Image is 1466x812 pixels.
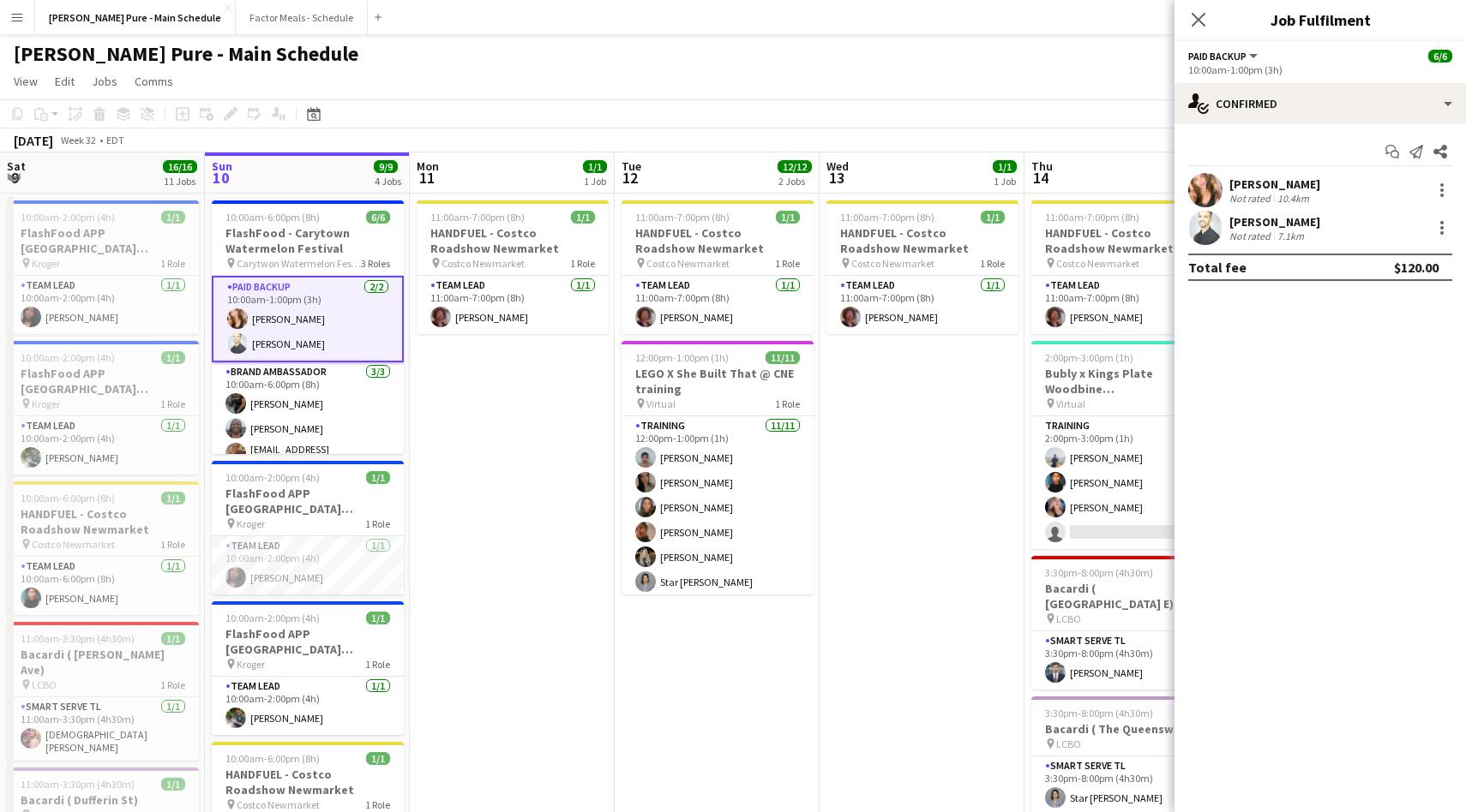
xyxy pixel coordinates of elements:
[212,158,232,174] span: Sun
[92,74,117,89] span: Jobs
[1175,9,1466,31] h3: Job Fulfilment
[1229,176,1320,192] div: [PERSON_NAME]
[161,778,185,791] span: 1/1
[7,225,199,256] h3: FlashFood APP [GEOGRAPHIC_DATA] [GEOGRAPHIC_DATA][US_STATE] #510
[1188,50,1260,63] button: Paid Backup
[35,1,236,34] button: [PERSON_NAME] Pure - Main Schedule
[160,397,185,410] span: 1 Role
[981,211,1005,224] span: 1/1
[21,351,115,364] span: 10:00am-2:00pm (4h)
[85,70,124,93] a: Jobs
[161,351,185,364] span: 1/1
[212,461,404,594] div: 10:00am-2:00pm (4h)1/1FlashFood APP [GEOGRAPHIC_DATA] [GEOGRAPHIC_DATA][US_STATE] #515 Kroger1 Ro...
[622,416,814,723] app-card-role: Training11/1112:00pm-1:00pm (1h)[PERSON_NAME][PERSON_NAME][PERSON_NAME][PERSON_NAME][PERSON_NAME]...
[237,517,265,530] span: Kroger
[14,41,358,67] h1: [PERSON_NAME] Pure - Main Schedule
[646,397,676,410] span: Virtual
[14,132,53,149] div: [DATE]
[635,351,729,364] span: 12:00pm-1:00pm (1h)
[622,366,814,397] h3: LEGO X She Built That @ CNE training
[161,492,185,505] span: 1/1
[365,798,390,811] span: 1 Role
[1031,366,1223,397] h3: Bubly x Kings Plate Woodbine [GEOGRAPHIC_DATA]
[212,677,404,735] app-card-role: Team Lead1/110:00am-2:00pm (4h)[PERSON_NAME]
[980,257,1005,270] span: 1 Role
[128,70,180,93] a: Comms
[225,612,320,624] span: 10:00am-2:00pm (4h)
[826,200,1018,334] app-job-card: 11:00am-7:00pm (8h)1/1HANDFUEL - Costco Roadshow Newmarket Costco Newmarket1 RoleTeam Lead1/111:0...
[417,200,609,334] app-job-card: 11:00am-7:00pm (8h)1/1HANDFUEL - Costco Roadshow Newmarket Costco Newmarket1 RoleTeam Lead1/111:0...
[163,160,197,173] span: 16/16
[430,211,525,224] span: 11:00am-7:00pm (8h)
[622,158,641,174] span: Tue
[7,506,199,537] h3: HANDFUEL - Costco Roadshow Newmarket
[1175,83,1466,124] div: Confirmed
[7,416,199,475] app-card-role: Team Lead1/110:00am-2:00pm (4h)[PERSON_NAME]
[1031,721,1223,737] h3: Bacardi ( The Queensway)
[32,678,57,691] span: LCBO
[1031,416,1223,549] app-card-role: Training3/42:00pm-3:00pm (1h)[PERSON_NAME][PERSON_NAME][PERSON_NAME]
[1188,63,1452,76] div: 10:00am-1:00pm (3h)
[826,158,849,174] span: Wed
[1428,50,1452,63] span: 6/6
[619,168,641,188] span: 12
[571,211,595,224] span: 1/1
[776,211,800,224] span: 1/1
[212,601,404,735] app-job-card: 10:00am-2:00pm (4h)1/1FlashFood APP [GEOGRAPHIC_DATA] [GEOGRAPHIC_DATA][US_STATE] #519 Kroger1 Ro...
[1031,200,1223,334] app-job-card: 11:00am-7:00pm (8h)1/1HANDFUEL - Costco Roadshow Newmarket Costco Newmarket1 RoleTeam Lead1/111:0...
[212,536,404,594] app-card-role: Team Lead1/110:00am-2:00pm (4h)[PERSON_NAME]
[366,612,390,624] span: 1/1
[32,257,60,270] span: Kroger
[1229,192,1274,205] div: Not rated
[161,632,185,645] span: 1/1
[1056,612,1081,625] span: LCBO
[160,678,185,691] span: 1 Role
[225,471,320,484] span: 10:00am-2:00pm (4h)
[361,257,390,270] span: 3 Roles
[417,225,609,256] h3: HANDFUEL - Costco Roadshow Newmarket
[21,211,115,224] span: 10:00am-2:00pm (4h)
[635,211,730,224] span: 11:00am-7:00pm (8h)
[1031,341,1223,549] app-job-card: 2:00pm-3:00pm (1h)3/4Bubly x Kings Plate Woodbine [GEOGRAPHIC_DATA] Virtual1 RoleTraining3/42:00p...
[48,70,81,93] a: Edit
[851,257,934,270] span: Costco Newmarket
[622,225,814,256] h3: HANDFUEL - Costco Roadshow Newmarket
[7,622,199,761] div: 11:00am-3:30pm (4h30m)1/1Bacardi ( [PERSON_NAME] Ave) LCBO1 RoleSmart Serve TL1/111:00am-3:30pm (...
[237,798,320,811] span: Costco Newmarket
[7,792,199,808] h3: Bacardi ( Dufferin St)
[212,362,404,475] app-card-role: Brand Ambassador3/310:00am-6:00pm (8h)[PERSON_NAME][PERSON_NAME][EMAIL_ADDRESS][DOMAIN_NAME] [PER...
[21,632,135,645] span: 11:00am-3:30pm (4h30m)
[7,481,199,615] app-job-card: 10:00am-6:00pm (8h)1/1HANDFUEL - Costco Roadshow Newmarket Costco Newmarket1 RoleTeam Lead1/110:0...
[7,557,199,615] app-card-role: Team Lead1/110:00am-6:00pm (8h)[PERSON_NAME]
[442,257,525,270] span: Costco Newmarket
[7,697,199,761] app-card-role: Smart Serve TL1/111:00am-3:30pm (4h30m)[DEMOGRAPHIC_DATA][PERSON_NAME]
[225,211,320,224] span: 10:00am-6:00pm (8h)
[840,211,934,224] span: 11:00am-7:00pm (8h)
[7,200,199,334] div: 10:00am-2:00pm (4h)1/1FlashFood APP [GEOGRAPHIC_DATA] [GEOGRAPHIC_DATA][US_STATE] #510 Kroger1 Ro...
[212,200,404,454] div: 10:00am-6:00pm (8h)6/6FlashFood - Carytown Watermelon Festival Carytwon Watermelon Festival3 Role...
[374,160,398,173] span: 9/9
[237,257,361,270] span: Carytwon Watermelon Festival
[7,341,199,475] app-job-card: 10:00am-2:00pm (4h)1/1FlashFood APP [GEOGRAPHIC_DATA] [GEOGRAPHIC_DATA][US_STATE] #514 Kroger1 Ro...
[622,341,814,594] app-job-card: 12:00pm-1:00pm (1h)11/11LEGO X She Built That @ CNE training Virtual1 RoleTraining11/1112:00pm-1:...
[237,658,265,671] span: Kroger
[622,200,814,334] app-job-card: 11:00am-7:00pm (8h)1/1HANDFUEL - Costco Roadshow Newmarket Costco Newmarket1 RoleTeam Lead1/111:0...
[1394,259,1439,276] div: $120.00
[417,276,609,334] app-card-role: Team Lead1/111:00am-7:00pm (8h)[PERSON_NAME]
[164,175,196,188] div: 11 Jobs
[993,160,1017,173] span: 1/1
[212,276,404,362] app-card-role: Paid Backup2/210:00am-1:00pm (3h)[PERSON_NAME][PERSON_NAME]
[57,134,99,146] span: Week 32
[236,1,368,34] button: Factor Meals - Schedule
[365,517,390,530] span: 1 Role
[7,366,199,397] h3: FlashFood APP [GEOGRAPHIC_DATA] [GEOGRAPHIC_DATA][US_STATE] #514
[7,647,199,678] h3: Bacardi ( [PERSON_NAME] Ave)
[1274,192,1313,205] div: 10.4km
[14,74,38,89] span: View
[622,276,814,334] app-card-role: Team Lead1/111:00am-7:00pm (8h)[PERSON_NAME]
